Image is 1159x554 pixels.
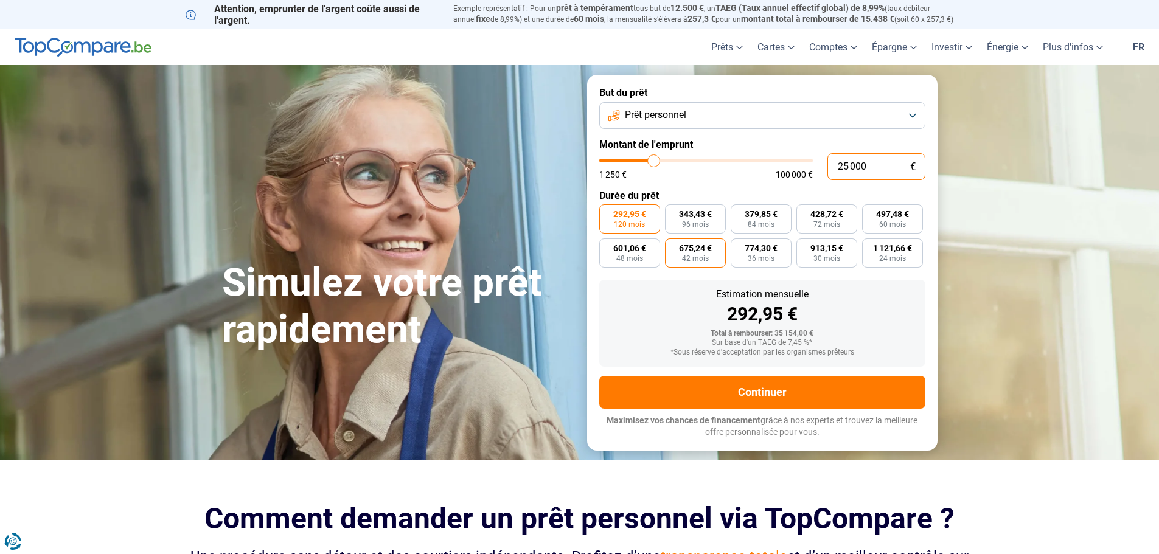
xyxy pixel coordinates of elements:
[679,244,712,252] span: 675,24 €
[1126,29,1152,65] a: fr
[556,3,633,13] span: prêt à tempérament
[609,348,916,357] div: *Sous réserve d'acceptation par les organismes prêteurs
[924,29,980,65] a: Investir
[879,255,906,262] span: 24 mois
[1035,29,1110,65] a: Plus d'infos
[810,244,843,252] span: 913,15 €
[704,29,750,65] a: Prêts
[607,415,760,425] span: Maximisez vos chances de financement
[15,38,151,57] img: TopCompare
[802,29,865,65] a: Comptes
[879,221,906,228] span: 60 mois
[745,210,778,218] span: 379,85 €
[186,3,439,26] p: Attention, emprunter de l'argent coûte aussi de l'argent.
[748,255,774,262] span: 36 mois
[453,3,974,25] p: Exemple représentatif : Pour un tous but de , un (taux débiteur annuel de 8,99%) et une durée de ...
[873,244,912,252] span: 1 121,66 €
[745,244,778,252] span: 774,30 €
[599,170,627,179] span: 1 250 €
[609,339,916,347] div: Sur base d'un TAEG de 7,45 %*
[670,3,704,13] span: 12.500 €
[476,14,490,24] span: fixe
[599,190,925,201] label: Durée du prêt
[625,108,686,122] span: Prêt personnel
[599,376,925,409] button: Continuer
[980,29,1035,65] a: Énergie
[613,244,646,252] span: 601,06 €
[186,502,974,535] h2: Comment demander un prêt personnel via TopCompare ?
[813,221,840,228] span: 72 mois
[599,87,925,99] label: But du prêt
[687,14,715,24] span: 257,3 €
[222,260,573,353] h1: Simulez votre prêt rapidement
[599,139,925,150] label: Montant de l'emprunt
[682,221,709,228] span: 96 mois
[748,221,774,228] span: 84 mois
[599,415,925,438] p: grâce à nos experts et trouvez la meilleure offre personnalisée pour vous.
[715,3,885,13] span: TAEG (Taux annuel effectif global) de 8,99%
[910,162,916,172] span: €
[616,255,643,262] span: 48 mois
[599,102,925,129] button: Prêt personnel
[876,210,909,218] span: 497,48 €
[741,14,894,24] span: montant total à rembourser de 15.438 €
[609,289,916,299] div: Estimation mensuelle
[574,14,604,24] span: 60 mois
[609,330,916,338] div: Total à rembourser: 35 154,00 €
[865,29,924,65] a: Épargne
[813,255,840,262] span: 30 mois
[609,305,916,324] div: 292,95 €
[679,210,712,218] span: 343,43 €
[682,255,709,262] span: 42 mois
[810,210,843,218] span: 428,72 €
[750,29,802,65] a: Cartes
[776,170,813,179] span: 100 000 €
[614,221,645,228] span: 120 mois
[613,210,646,218] span: 292,95 €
